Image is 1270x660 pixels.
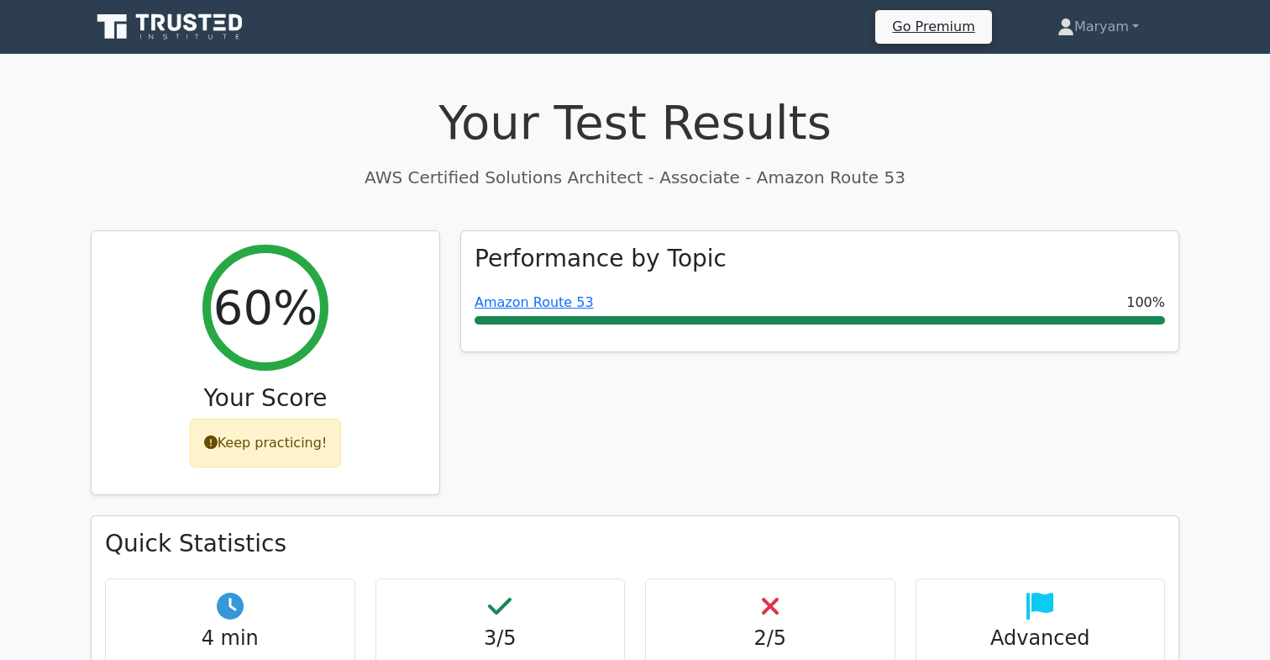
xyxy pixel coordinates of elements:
h1: Your Test Results [91,94,1179,150]
h4: 2/5 [659,626,881,651]
h4: 4 min [119,626,341,651]
a: Amazon Route 53 [475,294,594,310]
h3: Performance by Topic [475,245,727,273]
h4: 3/5 [390,626,611,651]
a: Go Premium [882,15,984,38]
p: AWS Certified Solutions Architect - Associate - Amazon Route 53 [91,165,1179,190]
a: Maryam [1017,10,1179,44]
span: 100% [1126,293,1165,313]
h2: 60% [213,279,317,335]
h3: Quick Statistics [105,530,1165,558]
div: Keep practicing! [190,419,342,467]
h4: Advanced [930,626,1152,651]
h3: Your Score [105,384,426,413]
